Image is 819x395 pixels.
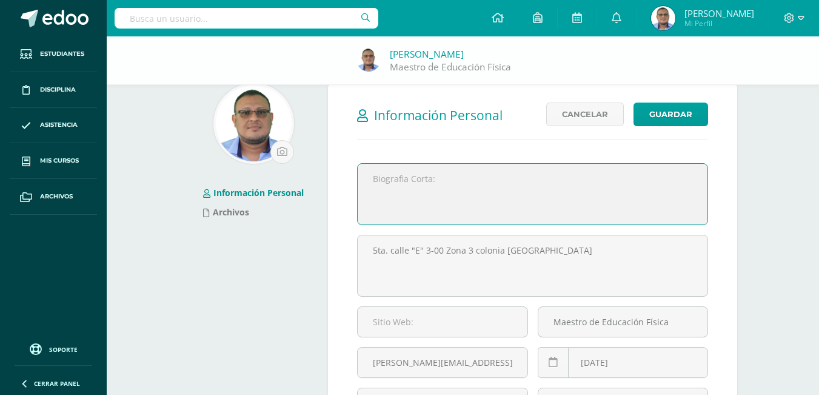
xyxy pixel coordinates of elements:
[633,103,708,126] button: Guardar
[358,348,527,377] input: Correo Electronico:
[546,103,624,126] a: Cancelar
[374,107,503,124] span: Información Personal
[538,348,707,377] input: Fecha de Nacimiento:
[40,156,79,166] span: Mis cursos
[10,108,97,144] a: Asistencia
[684,7,754,19] span: [PERSON_NAME]
[203,187,304,198] a: Información Personal
[40,120,78,130] span: Asistencia
[358,307,527,337] input: Sitio Web:
[115,8,378,29] input: Busca un usuario...
[10,36,97,72] a: Estudiantes
[651,6,675,30] img: 3a26d22e120d7ea9ee7f31ec893f1ada.png
[34,379,80,388] span: Cerrar panel
[358,235,707,296] textarea: 5ta. calle "E" 3-00 Zona 3 colonia [GEOGRAPHIC_DATA]
[390,48,464,61] a: [PERSON_NAME]
[10,72,97,108] a: Disciplina
[203,206,249,218] a: Archivos
[49,345,78,354] span: Soporte
[40,49,84,59] span: Estudiantes
[538,307,707,337] input: Titulo:
[10,143,97,179] a: Mis cursos
[356,47,381,72] img: 3a26d22e120d7ea9ee7f31ec893f1ada.png
[15,340,92,357] a: Soporte
[216,86,292,161] img: 3ba3b5eb9ca0ad5ed39304c3793d7227.png
[390,61,511,73] a: Maestro de Educación Física
[40,85,76,95] span: Disciplina
[10,179,97,215] a: Archivos
[40,192,73,201] span: Archivos
[684,18,754,29] span: Mi Perfil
